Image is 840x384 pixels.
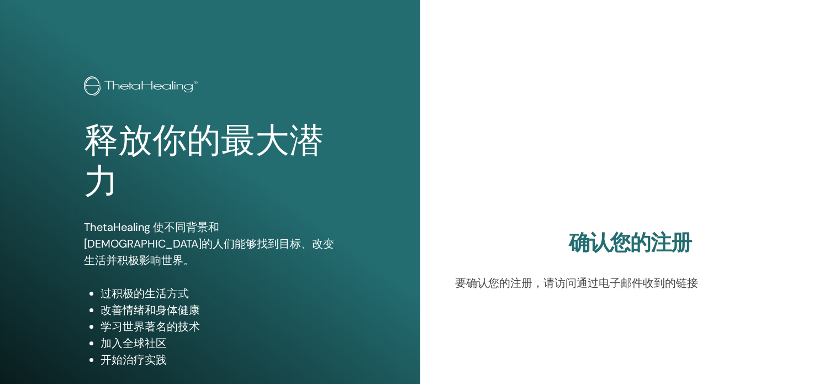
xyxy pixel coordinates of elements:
[101,318,336,335] li: 学习世界著名的技术
[84,120,336,203] h1: 释放你的最大潜力
[455,230,806,256] h2: 确认您的注册
[101,351,336,368] li: 开始治疗实践
[455,275,806,291] p: 要确认您的注册，请访问通过电子邮件收到的链接
[101,285,336,302] li: 过积极的生活方式
[101,335,336,351] li: 加入全球社区
[101,302,336,318] li: 改善情绪和身体健康
[84,219,336,269] p: ThetaHealing 使不同背景和[DEMOGRAPHIC_DATA]的人们能够找到目标、改变生活并积极影响世界。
